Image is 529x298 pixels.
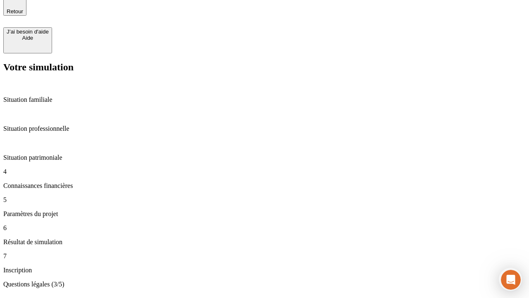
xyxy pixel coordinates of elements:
[3,168,526,175] p: 4
[3,281,526,288] p: Questions légales (3/5)
[3,125,526,132] p: Situation professionnelle
[7,35,49,41] div: Aide
[3,267,526,274] p: Inscription
[3,224,526,232] p: 6
[3,252,526,260] p: 7
[3,210,526,218] p: Paramètres du projet
[3,62,526,73] h2: Votre simulation
[3,196,526,204] p: 5
[7,29,49,35] div: J’ai besoin d'aide
[3,238,526,246] p: Résultat de simulation
[3,96,526,103] p: Situation familiale
[499,268,522,291] iframe: Intercom live chat discovery launcher
[3,27,52,53] button: J’ai besoin d'aideAide
[501,270,521,290] iframe: Intercom live chat
[3,154,526,161] p: Situation patrimoniale
[7,8,23,14] span: Retour
[3,182,526,190] p: Connaissances financières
